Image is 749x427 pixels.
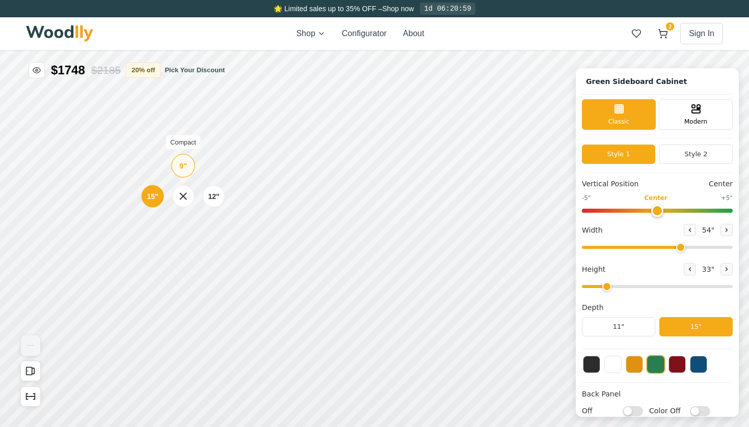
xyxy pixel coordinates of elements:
[274,5,382,13] span: 🌟 Limited sales up to 35% OFF –
[604,356,622,373] button: White
[582,74,691,89] h1: Green Sideboard Cabinet
[700,224,716,235] span: 54 "
[296,27,325,40] button: Shop
[608,117,630,126] span: Classic
[342,27,387,40] button: Configurator
[690,406,710,416] input: Color Off
[26,25,93,42] img: Woodlly
[582,179,638,189] span: Vertical Position
[680,23,723,44] button: Sign In
[582,302,604,313] span: Depth
[165,65,225,75] button: Pick Your Discount
[420,3,475,15] div: 1d 06:20:59
[147,191,158,202] div: 15"
[582,193,591,203] span: -5"
[649,406,685,416] span: Color Off
[208,191,219,202] div: 12"
[654,24,672,43] button: 2
[403,27,424,40] button: About
[721,193,733,203] span: +5"
[382,5,414,13] a: Shop now
[623,406,643,416] input: Off
[647,355,665,374] button: Green
[582,264,605,274] span: Height
[20,335,41,356] button: View Gallery
[644,193,667,203] span: Center
[582,317,655,336] button: 11"
[20,361,41,381] button: Open All Doors and Drawers
[582,389,733,400] h4: Back Panel
[582,145,655,164] button: Style 1
[690,356,707,373] button: Blue
[626,356,643,373] button: Yellow
[582,406,618,416] span: Off
[709,179,733,189] span: Center
[700,264,716,274] span: 33 "
[659,145,733,164] button: Style 2
[684,117,707,126] span: Modern
[20,386,41,407] button: Show Dimensions
[126,63,160,78] button: 20% off
[583,356,600,373] button: Black
[21,335,40,356] img: Gallery
[179,160,187,172] div: 9"
[666,22,674,31] span: 2
[659,317,733,336] button: 15"
[668,356,686,373] button: Red
[29,62,45,78] button: Toggle price visibility
[582,224,603,235] span: Width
